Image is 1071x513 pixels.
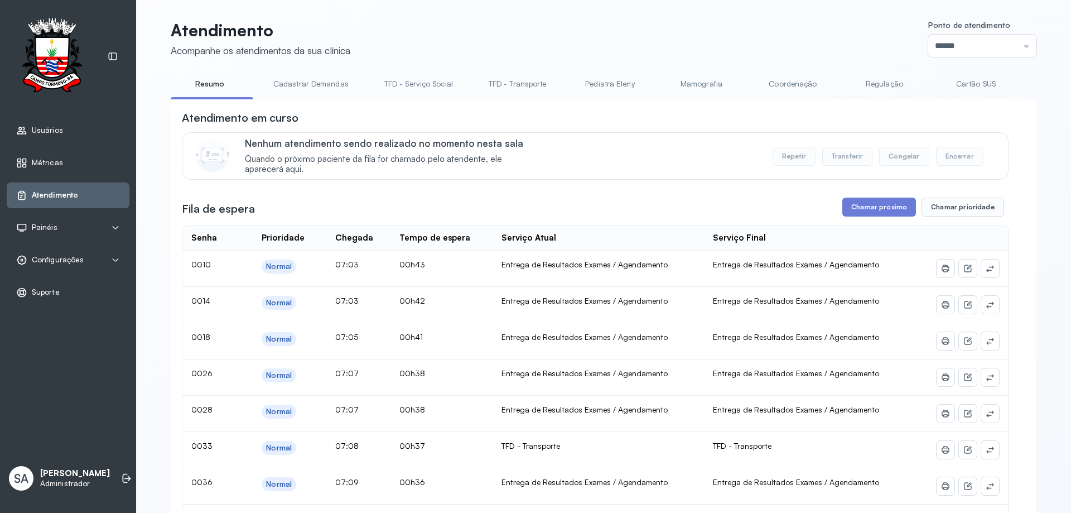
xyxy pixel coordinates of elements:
[879,147,929,166] button: Congelar
[266,371,292,380] div: Normal
[713,405,879,414] span: Entrega de Resultados Exames / Agendamento
[16,157,120,169] a: Métricas
[399,368,425,378] span: 00h38
[266,334,292,344] div: Normal
[713,368,879,378] span: Entrega de Resultados Exames / Agendamento
[571,75,649,93] a: Pediatra Eleny
[335,405,359,414] span: 07:07
[32,255,84,265] span: Configurações
[191,477,213,487] span: 0036
[713,477,879,487] span: Entrega de Resultados Exames / Agendamento
[335,441,359,450] span: 07:08
[32,190,78,200] span: Atendimento
[773,147,816,166] button: Repetir
[262,233,305,243] div: Prioridade
[335,260,359,269] span: 07:03
[191,405,213,414] span: 0028
[335,368,359,378] span: 07:07
[266,480,292,489] div: Normal
[713,260,879,269] span: Entrega de Resultados Exames / Agendamento
[12,18,92,95] img: Logotipo do estabelecimento
[245,154,540,175] span: Quando o próximo paciente da fila for chamado pelo atendente, ele aparecerá aqui.
[335,332,358,342] span: 07:05
[501,260,695,270] div: Entrega de Resultados Exames / Agendamento
[335,233,373,243] div: Chegada
[16,190,120,201] a: Atendimento
[501,477,695,487] div: Entrega de Resultados Exames / Agendamento
[171,45,350,56] div: Acompanhe os atendimentos da sua clínica
[501,296,695,306] div: Entrega de Resultados Exames / Agendamento
[662,75,740,93] a: Mamografia
[399,260,425,269] span: 00h43
[191,332,210,342] span: 0018
[266,407,292,416] div: Normal
[845,75,923,93] a: Regulação
[713,441,771,450] span: TFD - Transporte
[713,233,766,243] div: Serviço Final
[266,443,292,453] div: Normal
[936,147,983,166] button: Encerrar
[399,477,425,487] span: 00h36
[713,332,879,342] span: Entrega de Resultados Exames / Agendamento
[399,296,425,305] span: 00h42
[191,233,217,243] div: Senha
[842,198,916,217] button: Chamar próximo
[399,405,425,414] span: 00h38
[262,75,360,93] a: Cadastrar Demandas
[182,110,298,126] h3: Atendimento em curso
[501,233,556,243] div: Serviço Atual
[399,441,425,450] span: 00h37
[182,201,255,217] h3: Fila de espera
[171,75,249,93] a: Resumo
[40,468,110,479] p: [PERSON_NAME]
[32,126,63,135] span: Usuários
[32,223,57,232] span: Painéis
[822,147,873,166] button: Transferir
[191,296,210,305] span: 0014
[754,75,832,93] a: Coordenação
[191,260,211,269] span: 0010
[16,125,120,136] a: Usuários
[335,477,359,487] span: 07:09
[399,233,470,243] div: Tempo de espera
[399,332,423,342] span: 00h41
[501,405,695,415] div: Entrega de Resultados Exames / Agendamento
[937,75,1015,93] a: Cartão SUS
[501,332,695,342] div: Entrega de Resultados Exames / Agendamento
[477,75,558,93] a: TFD - Transporte
[922,198,1004,217] button: Chamar prioridade
[713,296,879,305] span: Entrega de Resultados Exames / Agendamento
[501,368,695,378] div: Entrega de Resultados Exames / Agendamento
[928,20,1010,30] span: Ponto de atendimento
[32,287,60,297] span: Suporte
[191,441,213,450] span: 0033
[373,75,464,93] a: TFD - Serviço Social
[40,479,110,488] p: Administrador
[501,441,695,451] div: TFD - Transporte
[196,138,229,172] img: Imagem de CalloutCard
[335,296,359,305] span: 07:03
[245,137,540,149] p: Nenhum atendimento sendo realizado no momento nesta sala
[32,158,63,167] span: Métricas
[266,262,292,271] div: Normal
[266,298,292,308] div: Normal
[171,20,350,40] p: Atendimento
[191,368,213,378] span: 0026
